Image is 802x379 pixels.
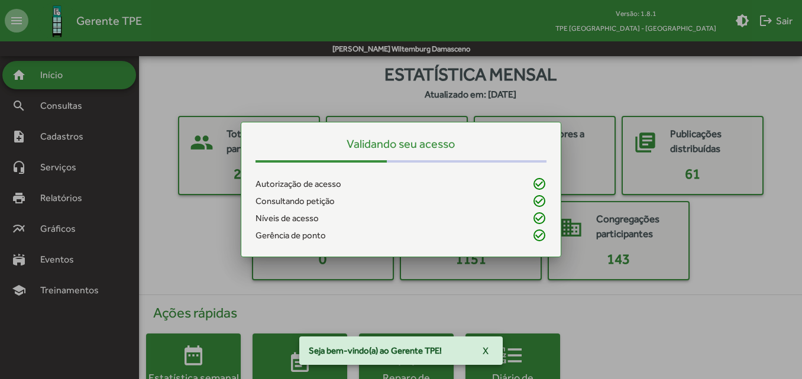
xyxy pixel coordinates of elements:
[473,340,498,361] button: X
[256,177,341,191] span: Autorização de acesso
[256,195,335,208] span: Consultando petição
[309,345,442,357] span: Seja bem-vindo(a) ao Gerente TPE!
[532,194,546,208] mat-icon: check_circle_outline
[483,340,489,361] span: X
[256,229,326,242] span: Gerência de ponto
[532,228,546,242] mat-icon: check_circle_outline
[256,137,546,151] h5: Validando seu acesso
[256,212,319,225] span: Níveis de acesso
[532,177,546,191] mat-icon: check_circle_outline
[532,211,546,225] mat-icon: check_circle_outline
